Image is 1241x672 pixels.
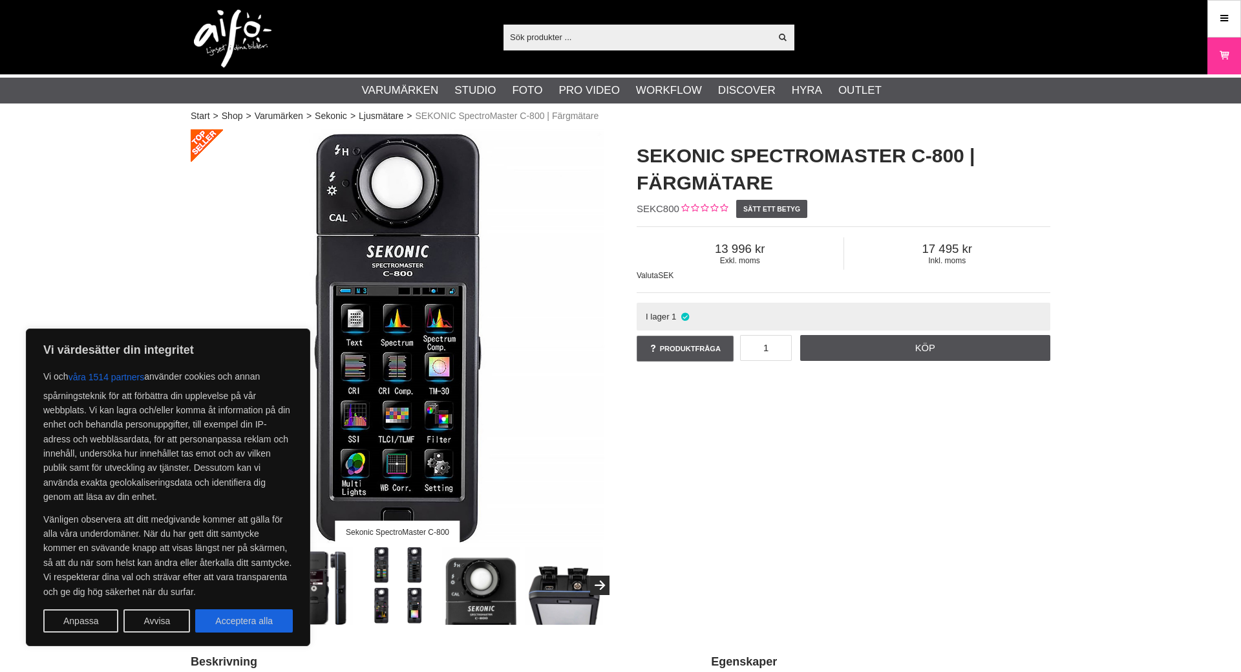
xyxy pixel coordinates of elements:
[194,10,271,68] img: logo.png
[454,82,496,99] a: Studio
[222,109,243,123] a: Shop
[359,109,403,123] a: Ljusmätare
[637,203,679,214] span: SEKC800
[800,335,1051,361] a: Köp
[26,329,310,646] div: Vi värdesätter din integritet
[246,109,251,123] span: >
[306,109,312,123] span: >
[711,654,1050,670] h2: Egenskaper
[736,200,808,218] a: Sätt ett betyg
[636,82,702,99] a: Workflow
[191,654,679,670] h2: Beskrivning
[504,27,770,47] input: Sök produkter ...
[191,129,604,543] img: Sekonic SpectroMaster C-800
[350,109,355,123] span: >
[844,256,1051,265] span: Inkl. moms
[195,609,293,633] button: Acceptera alla
[792,82,822,99] a: Hyra
[43,365,293,504] p: Vi och använder cookies och annan spårningsteknik för att förbättra din upplevelse på vår webbpla...
[69,365,145,389] button: våra 1514 partners
[512,82,542,99] a: Foto
[718,82,776,99] a: Discover
[590,576,610,595] button: Next
[672,312,676,321] span: 1
[525,547,604,625] img: Anslutning för synkkabel samt USB
[637,242,843,256] span: 13 996
[838,82,882,99] a: Outlet
[43,512,293,599] p: Vänligen observera att ditt medgivande kommer att gälla för alla våra underdomäner. När du har ge...
[416,109,599,123] span: SEKONIC SpectroMaster C-800 | Färgmätare
[637,142,1050,197] h1: SEKONIC SpectroMaster C-800 | Färgmätare
[123,609,190,633] button: Avvisa
[844,242,1051,256] span: 17 495
[442,547,520,625] img: Mätsensor med val kalibrering och typ av ljuskälla
[43,342,293,358] p: Vi värdesätter din integritet
[359,547,437,625] img: Mycket avancerad spectrometer med tydlig display
[275,547,354,625] img: Kompakt, intiutiv design
[637,271,658,280] span: Valuta
[315,109,347,123] a: Sekonic
[558,82,619,99] a: Pro Video
[637,256,843,265] span: Exkl. moms
[43,609,118,633] button: Anpassa
[362,82,439,99] a: Varumärken
[335,521,460,543] div: Sekonic SpectroMaster C-800
[407,109,412,123] span: >
[679,312,690,321] i: I lager
[658,271,674,280] span: SEK
[213,109,218,123] span: >
[637,336,734,362] a: Produktfråga
[255,109,303,123] a: Varumärken
[679,202,728,216] div: Kundbetyg: 0
[646,312,670,321] span: I lager
[191,109,210,123] a: Start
